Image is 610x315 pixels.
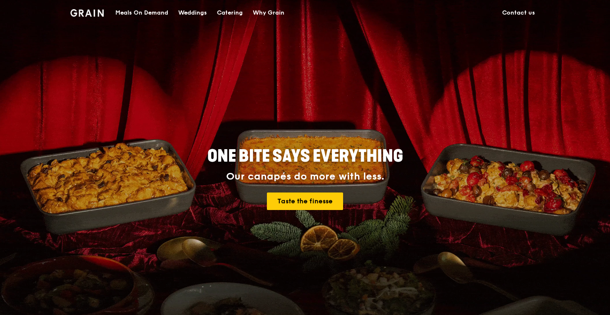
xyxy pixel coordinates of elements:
[155,171,455,182] div: Our canapés do more with less.
[115,0,168,25] div: Meals On Demand
[207,146,403,166] span: ONE BITE SAYS EVERYTHING
[253,0,284,25] div: Why Grain
[267,192,343,210] a: Taste the finesse
[178,0,207,25] div: Weddings
[497,0,540,25] a: Contact us
[217,0,243,25] div: Catering
[173,0,212,25] a: Weddings
[70,9,104,17] img: Grain
[248,0,289,25] a: Why Grain
[212,0,248,25] a: Catering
